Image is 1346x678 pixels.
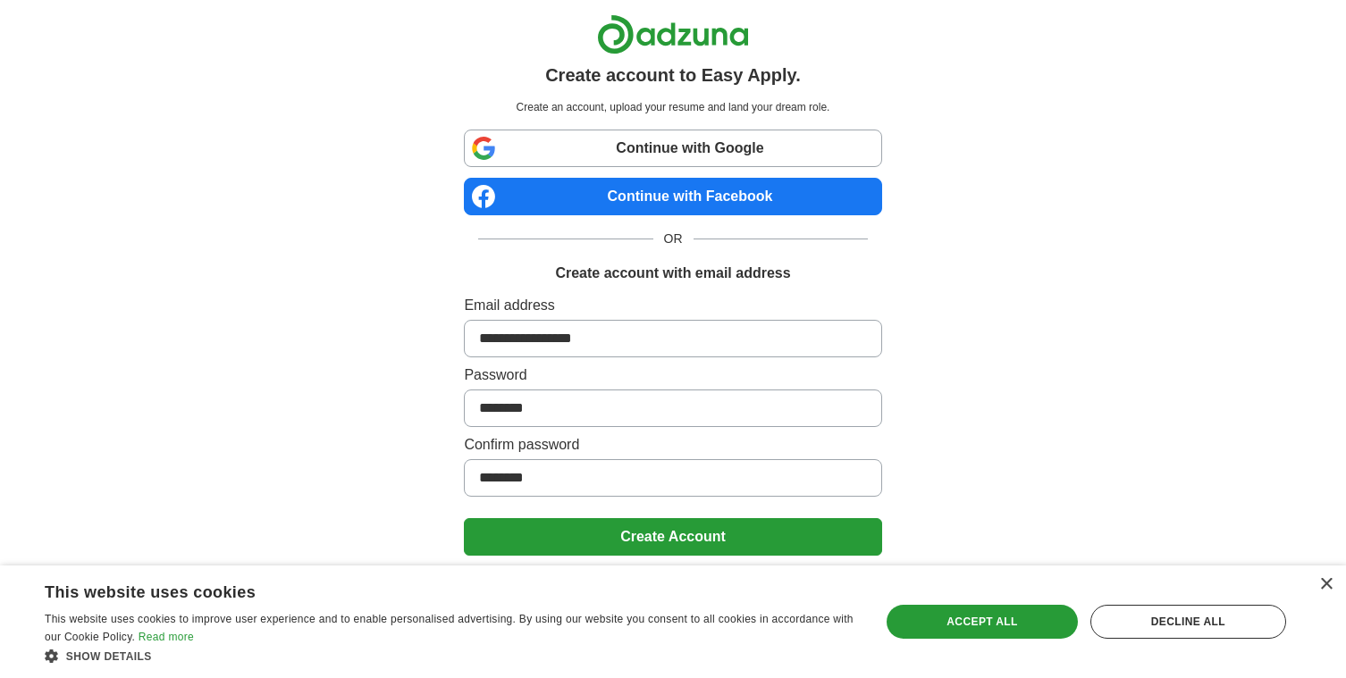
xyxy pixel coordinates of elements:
span: Show details [66,650,152,663]
h1: Create account with email address [555,263,790,284]
div: Accept all [887,605,1077,639]
p: Create an account, upload your resume and land your dream role. [467,99,878,115]
div: This website uses cookies [45,576,811,603]
div: Close [1319,578,1333,591]
span: OR [653,230,694,248]
a: Read more, opens a new window [139,631,194,643]
label: Confirm password [464,434,881,456]
div: Decline all [1090,605,1286,639]
img: Adzuna logo [597,14,749,54]
a: Continue with Facebook [464,178,881,215]
span: This website uses cookies to improve user experience and to enable personalised advertising. By u... [45,613,854,643]
label: Email address [464,295,881,316]
label: Password [464,364,881,386]
div: Show details [45,647,855,665]
h1: Create account to Easy Apply. [545,62,801,88]
a: Continue with Google [464,130,881,167]
button: Create Account [464,518,881,556]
